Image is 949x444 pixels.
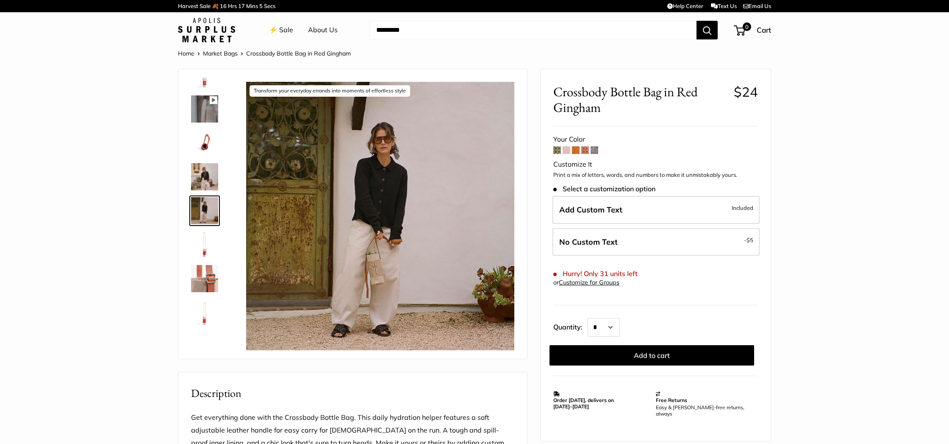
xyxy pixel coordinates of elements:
div: Customize It [553,158,758,171]
a: description_Even available for group gifting and events [189,94,220,124]
span: - [744,235,753,245]
input: Search... [369,21,696,39]
label: Leave Blank [552,228,760,256]
p: Print a mix of letters, words, and numbers to make it unmistakably yours. [553,171,758,179]
img: Apolis: Surplus Market [178,18,235,42]
span: No Custom Text [559,237,618,247]
span: Secs [264,3,275,9]
a: 0 Cart [735,23,771,37]
button: Add to cart [549,345,754,366]
span: 17 [238,3,245,9]
h2: Description [191,385,514,402]
span: $24 [734,84,758,100]
img: Crossbody Bottle Bag in Red Gingham [191,299,218,326]
label: Quantity: [553,316,588,337]
div: Transform your everyday errands into moments of effortless style [250,85,410,97]
a: Customize for Groups [559,279,619,286]
span: Crossbody Bottle Bag in Red Gingham [246,50,351,57]
span: 0 [743,22,751,31]
div: Your Color [553,133,758,146]
a: Crossbody Bottle Bag in Red Gingham [189,128,220,158]
span: Hurry! Only 31 units left [553,270,638,278]
a: Crossbody Bottle Bag in Red Gingham [189,297,220,328]
img: Crossbody Bottle Bag in Red Gingham [191,129,218,156]
nav: Breadcrumb [178,48,351,59]
a: Help Center [667,3,703,9]
img: Crossbody Bottle Bag in Red Gingham [191,231,218,258]
a: Crossbody Bottle Bag in Red Gingham [189,229,220,260]
span: Add Custom Text [559,205,622,215]
img: description_Transform your everyday errands into moments of effortless style [191,197,218,224]
a: Home [178,50,194,57]
strong: Free Returns [656,397,687,403]
span: Included [732,203,753,213]
span: Cart [757,25,771,34]
span: 5 [259,3,263,9]
span: 16 [220,3,227,9]
img: description_Effortless Style [191,163,218,190]
a: description_Transform your everyday errands into moments of effortless style [189,195,220,226]
span: Hrs [228,3,237,9]
strong: Order [DATE], delivers on [DATE]–[DATE] [553,397,614,410]
a: description_Effortless Style [189,162,220,192]
button: Search [696,21,718,39]
img: Crossbody Bottle Bag in Red Gingham [191,265,218,292]
img: description_Even available for group gifting and events [191,95,218,123]
div: or [553,277,619,288]
img: description_Transform your everyday errands into moments of effortless style [246,82,514,350]
a: Crossbody Bottle Bag in Red Gingham [189,263,220,294]
a: About Us [308,24,338,36]
label: Add Custom Text [552,196,760,224]
a: Text Us [711,3,737,9]
span: Mins [246,3,258,9]
span: Select a customization option [553,185,655,193]
a: Market Bags [203,50,238,57]
a: ⚡️ Sale [269,24,293,36]
span: Crossbody Bottle Bag in Red Gingham [553,84,727,115]
p: Easy & [PERSON_NAME]-free returns, always [656,404,754,417]
a: Email Us [743,3,771,9]
span: $5 [746,237,753,243]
